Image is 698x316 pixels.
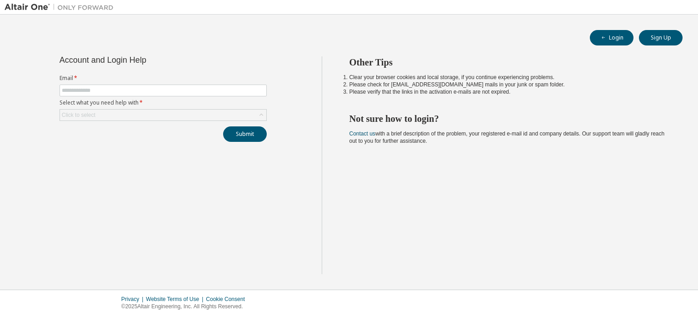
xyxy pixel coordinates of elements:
button: Login [590,30,633,45]
div: Click to select [60,110,266,120]
a: Contact us [349,130,375,137]
img: Altair One [5,3,118,12]
div: Account and Login Help [60,56,225,64]
li: Clear your browser cookies and local storage, if you continue experiencing problems. [349,74,667,81]
label: Email [60,75,267,82]
span: with a brief description of the problem, your registered e-mail id and company details. Our suppo... [349,130,665,144]
div: Privacy [121,296,146,303]
h2: Not sure how to login? [349,113,667,125]
label: Select what you need help with [60,99,267,106]
button: Submit [223,126,267,142]
p: © 2025 Altair Engineering, Inc. All Rights Reserved. [121,303,250,311]
div: Cookie Consent [206,296,250,303]
h2: Other Tips [349,56,667,68]
li: Please check for [EMAIL_ADDRESS][DOMAIN_NAME] mails in your junk or spam folder. [349,81,667,88]
li: Please verify that the links in the activation e-mails are not expired. [349,88,667,95]
div: Click to select [62,111,95,119]
button: Sign Up [639,30,683,45]
div: Website Terms of Use [146,296,206,303]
